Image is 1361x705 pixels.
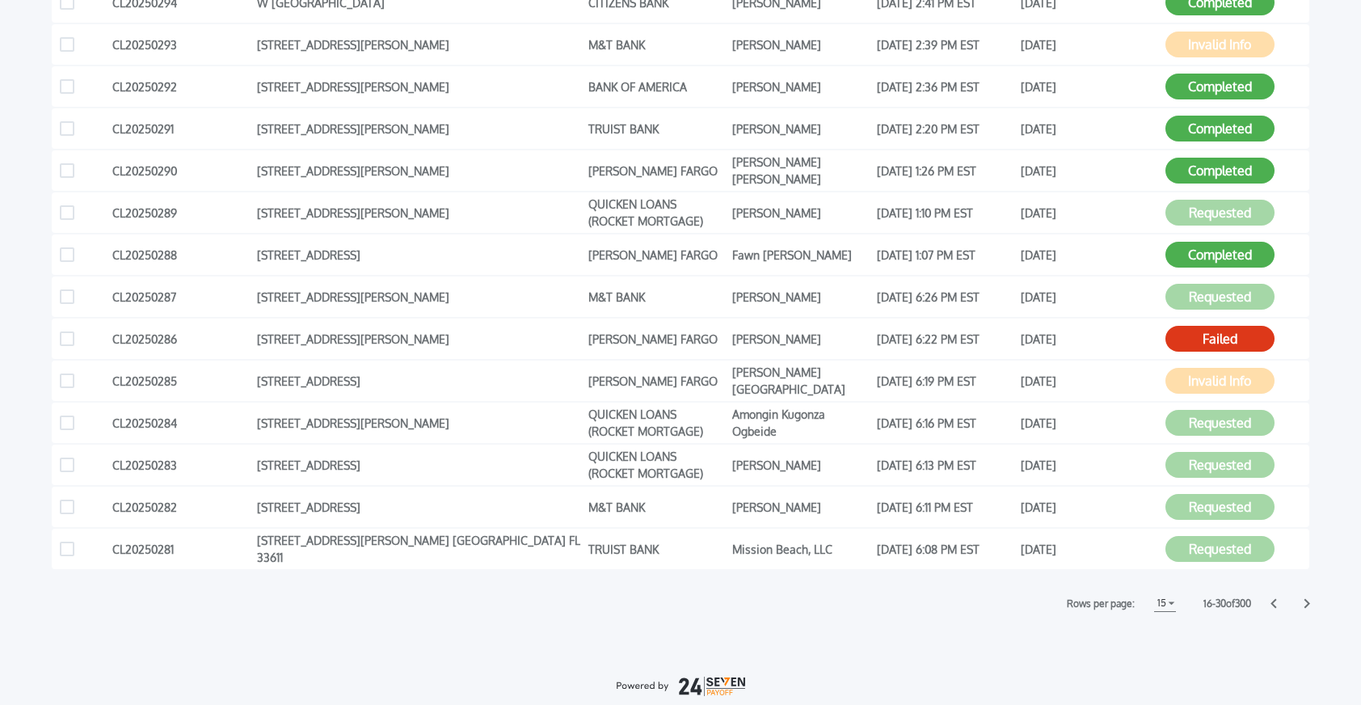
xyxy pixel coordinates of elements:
div: [STREET_ADDRESS] [257,495,580,519]
button: Requested [1165,536,1275,562]
div: [PERSON_NAME] [732,201,869,225]
div: [STREET_ADDRESS][PERSON_NAME] [257,285,580,309]
div: CL20250286 [112,327,249,351]
div: [PERSON_NAME] [732,285,869,309]
div: CL20250284 [112,411,249,435]
div: CL20250283 [112,453,249,477]
div: [STREET_ADDRESS][PERSON_NAME] [257,411,580,435]
button: Requested [1165,452,1275,478]
div: [DATE] 1:26 PM EST [877,158,1013,183]
div: [STREET_ADDRESS] [257,369,580,393]
button: Requested [1165,200,1275,226]
div: [DATE] [1021,495,1157,519]
div: CL20250293 [112,32,249,57]
div: Mission Beach, LLC [732,537,869,561]
div: [DATE] [1021,158,1157,183]
div: [STREET_ADDRESS][PERSON_NAME] [257,158,580,183]
button: Requested [1165,284,1275,310]
button: Requested [1165,410,1275,436]
div: [DATE] [1021,327,1157,351]
div: M&T BANK [588,495,725,519]
button: Completed [1165,158,1275,184]
div: [DATE] [1021,201,1157,225]
button: 15 [1154,595,1176,612]
div: [STREET_ADDRESS][PERSON_NAME] [257,327,580,351]
div: [STREET_ADDRESS] [257,243,580,267]
div: [DATE] [1021,369,1157,393]
div: [PERSON_NAME] FARGO [588,243,725,267]
div: [DATE] [1021,116,1157,141]
div: [DATE] 6:26 PM EST [877,285,1013,309]
div: M&T BANK [588,285,725,309]
div: [DATE] 6:13 PM EST [877,453,1013,477]
div: [STREET_ADDRESS] [257,453,580,477]
div: [DATE] 6:16 PM EST [877,411,1013,435]
div: [DATE] 6:22 PM EST [877,327,1013,351]
div: [DATE] 6:11 PM EST [877,495,1013,519]
div: [PERSON_NAME] FARGO [588,327,725,351]
div: [PERSON_NAME] FARGO [588,369,725,393]
div: [DATE] 2:39 PM EST [877,32,1013,57]
div: [DATE] 6:08 PM EST [877,537,1013,561]
button: Completed [1165,116,1275,141]
button: Completed [1165,242,1275,268]
button: Invalid Info [1165,32,1275,57]
button: Failed [1165,326,1275,352]
div: [PERSON_NAME] [732,495,869,519]
div: [PERSON_NAME] [732,74,869,99]
div: [DATE] [1021,537,1157,561]
div: M&T BANK [588,32,725,57]
div: CL20250282 [112,495,249,519]
div: [DATE] 1:10 PM EST [877,201,1013,225]
div: TRUIST BANK [588,537,725,561]
div: [DATE] [1021,243,1157,267]
div: [STREET_ADDRESS][PERSON_NAME] [GEOGRAPHIC_DATA] FL 33611 [257,537,580,561]
div: [STREET_ADDRESS][PERSON_NAME] [257,32,580,57]
div: TRUIST BANK [588,116,725,141]
div: [STREET_ADDRESS][PERSON_NAME] [257,116,580,141]
div: BANK OF AMERICA [588,74,725,99]
button: Requested [1165,494,1275,520]
div: [DATE] [1021,74,1157,99]
div: CL20250285 [112,369,249,393]
div: [PERSON_NAME] [732,453,869,477]
div: [STREET_ADDRESS][PERSON_NAME] [257,201,580,225]
label: Rows per page: [1067,596,1135,612]
div: [DATE] [1021,32,1157,57]
div: CL20250289 [112,201,249,225]
button: Invalid Info [1165,368,1275,394]
div: [DATE] [1021,411,1157,435]
div: CL20250290 [112,158,249,183]
div: [STREET_ADDRESS][PERSON_NAME] [257,74,580,99]
div: [PERSON_NAME] [PERSON_NAME] [732,158,869,183]
div: CL20250291 [112,116,249,141]
label: 16 - 30 of 300 [1203,596,1251,612]
div: [DATE] 2:20 PM EST [877,116,1013,141]
div: [DATE] 2:36 PM EST [877,74,1013,99]
div: [PERSON_NAME] FARGO [588,158,725,183]
div: [DATE] [1021,285,1157,309]
div: QUICKEN LOANS (ROCKET MORTGAGE) [588,453,725,477]
div: [PERSON_NAME] [732,116,869,141]
img: logo [616,677,745,696]
div: [PERSON_NAME][GEOGRAPHIC_DATA] [732,369,869,393]
div: CL20250288 [112,243,249,267]
div: CL20250287 [112,285,249,309]
div: QUICKEN LOANS (ROCKET MORTGAGE) [588,411,725,435]
div: [PERSON_NAME] [732,327,869,351]
div: QUICKEN LOANS (ROCKET MORTGAGE) [588,201,725,225]
div: CL20250292 [112,74,249,99]
div: Amongin Kugonza Ogbeide [732,411,869,435]
div: [DATE] 6:19 PM EST [877,369,1013,393]
div: Fawn [PERSON_NAME] [732,243,869,267]
h1: 15 [1154,593,1169,613]
div: [DATE] [1021,453,1157,477]
div: [PERSON_NAME] [732,32,869,57]
div: CL20250281 [112,537,249,561]
button: Completed [1165,74,1275,99]
div: [DATE] 1:07 PM EST [877,243,1013,267]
